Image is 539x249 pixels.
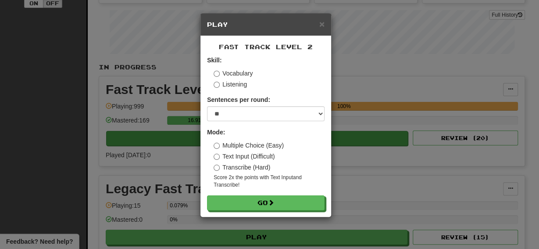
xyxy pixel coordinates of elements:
button: Go [207,195,325,210]
input: Text Input (Difficult) [214,154,220,160]
label: Vocabulary [214,69,253,78]
label: Sentences per round: [207,95,270,104]
strong: Skill: [207,57,221,64]
label: Text Input (Difficult) [214,152,275,161]
input: Vocabulary [214,71,220,77]
input: Multiple Choice (Easy) [214,143,220,149]
label: Transcribe (Hard) [214,163,270,172]
small: Score 2x the points with Text Input and Transcribe ! [214,174,325,189]
h5: Play [207,20,325,29]
button: Close [319,19,325,29]
span: × [319,19,325,29]
input: Transcribe (Hard) [214,165,220,171]
span: Fast Track Level 2 [219,43,313,51]
label: Listening [214,80,247,89]
input: Listening [214,82,220,88]
strong: Mode: [207,129,225,136]
label: Multiple Choice (Easy) [214,141,284,150]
